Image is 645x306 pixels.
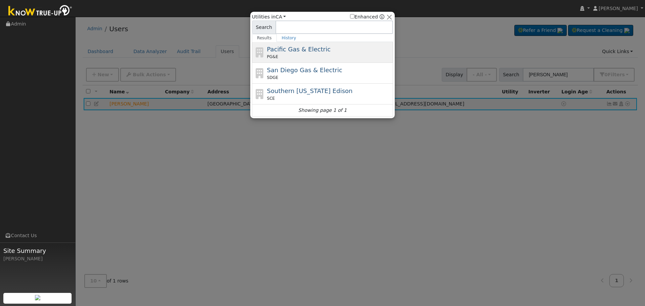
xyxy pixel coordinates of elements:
span: SCE [267,95,275,101]
span: San Diego Gas & Electric [267,67,342,74]
span: PG&E [267,54,278,60]
a: Enhanced Providers [380,14,384,19]
span: Southern [US_STATE] Edison [267,87,353,94]
div: [PERSON_NAME] [3,255,72,262]
span: Search [252,20,276,34]
i: Showing page 1 of 1 [298,107,347,114]
span: SDGE [267,75,278,81]
span: Site Summary [3,246,72,255]
input: Enhanced [350,14,354,18]
img: retrieve [35,295,40,300]
span: Pacific Gas & Electric [267,46,331,53]
span: Utilities in [252,13,286,20]
label: Enhanced [350,13,378,20]
span: Show enhanced providers [350,13,384,20]
a: Results [252,34,277,42]
img: Know True-Up [5,4,76,19]
a: History [277,34,301,42]
a: CA [275,14,286,19]
span: [PERSON_NAME] [599,6,638,11]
